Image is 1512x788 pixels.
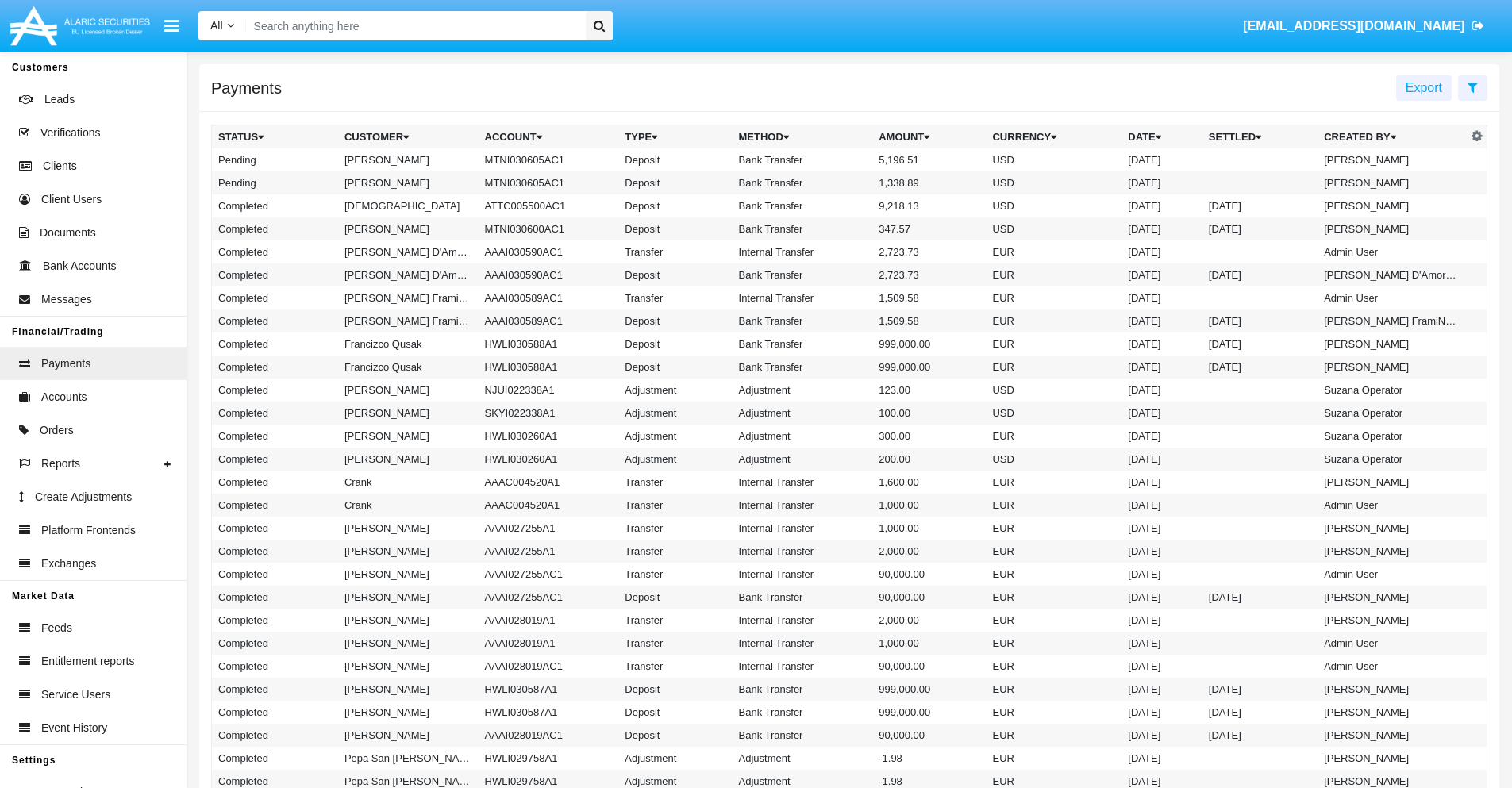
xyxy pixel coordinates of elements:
[212,379,338,402] td: Completed
[479,332,619,356] td: HWLI030588A1
[1121,701,1202,724] td: [DATE]
[618,563,732,586] td: Transfer
[1318,586,1467,609] td: [PERSON_NAME]
[479,563,619,586] td: AAAI027255AC1
[1318,678,1467,701] td: [PERSON_NAME]
[986,240,1121,263] td: EUR
[479,747,619,770] td: HWLI029758A1
[338,701,479,724] td: [PERSON_NAME]
[338,125,479,149] th: Customer
[1318,517,1467,540] td: [PERSON_NAME]
[1121,171,1202,194] td: [DATE]
[338,379,479,402] td: [PERSON_NAME]
[479,494,619,517] td: AAAC004520A1
[1121,125,1202,149] th: Date
[733,586,873,609] td: Bank Transfer
[986,678,1121,701] td: EUR
[986,356,1121,379] td: EUR
[338,678,479,701] td: [PERSON_NAME]
[618,379,732,402] td: Adjustment
[1318,402,1467,425] td: Suzana Operator
[986,540,1121,563] td: EUR
[1202,701,1318,724] td: [DATE]
[338,332,479,356] td: Francizco Qusak
[1318,563,1467,586] td: Admin User
[1121,379,1202,402] td: [DATE]
[1318,240,1467,263] td: Admin User
[872,609,986,632] td: 2,000.00
[338,632,479,655] td: [PERSON_NAME]
[1121,724,1202,747] td: [DATE]
[1243,19,1464,33] span: [EMAIL_ADDRESS][DOMAIN_NAME]
[618,494,732,517] td: Transfer
[479,217,619,240] td: MTNI030600AC1
[733,517,873,540] td: Internal Transfer
[1121,425,1202,448] td: [DATE]
[986,171,1121,194] td: USD
[41,522,136,539] span: Platform Frontends
[733,701,873,724] td: Bank Transfer
[479,171,619,194] td: MTNI030605AC1
[1202,586,1318,609] td: [DATE]
[618,678,732,701] td: Deposit
[212,402,338,425] td: Completed
[212,217,338,240] td: Completed
[41,291,92,308] span: Messages
[618,171,732,194] td: Deposit
[733,171,873,194] td: Bank Transfer
[1318,171,1467,194] td: [PERSON_NAME]
[1202,332,1318,356] td: [DATE]
[1121,402,1202,425] td: [DATE]
[338,286,479,309] td: [PERSON_NAME] FramiNotEnoughMoney
[872,309,986,332] td: 1,509.58
[733,286,873,309] td: Internal Transfer
[986,517,1121,540] td: EUR
[872,540,986,563] td: 2,000.00
[872,517,986,540] td: 1,000.00
[1202,356,1318,379] td: [DATE]
[1318,425,1467,448] td: Suzana Operator
[479,263,619,286] td: AAAI030590AC1
[212,286,338,309] td: Completed
[212,309,338,332] td: Completed
[1121,563,1202,586] td: [DATE]
[618,402,732,425] td: Adjustment
[618,286,732,309] td: Transfer
[198,17,246,34] a: All
[986,125,1121,149] th: Currency
[479,425,619,448] td: HWLI030260A1
[479,701,619,724] td: HWLI030587A1
[986,747,1121,770] td: EUR
[1406,81,1442,94] span: Export
[40,422,74,439] span: Orders
[1121,586,1202,609] td: [DATE]
[212,240,338,263] td: Completed
[212,655,338,678] td: Completed
[212,332,338,356] td: Completed
[872,332,986,356] td: 999,000.00
[618,125,732,149] th: Type
[1318,379,1467,402] td: Suzana Operator
[212,171,338,194] td: Pending
[41,456,80,472] span: Reports
[1121,309,1202,332] td: [DATE]
[1318,217,1467,240] td: [PERSON_NAME]
[986,471,1121,494] td: EUR
[212,609,338,632] td: Completed
[1121,517,1202,540] td: [DATE]
[1202,678,1318,701] td: [DATE]
[733,655,873,678] td: Internal Transfer
[338,471,479,494] td: Crank
[338,563,479,586] td: [PERSON_NAME]
[872,217,986,240] td: 347.57
[338,586,479,609] td: [PERSON_NAME]
[479,609,619,632] td: AAAI028019A1
[733,448,873,471] td: Adjustment
[986,425,1121,448] td: EUR
[479,286,619,309] td: AAAI030589AC1
[212,540,338,563] td: Completed
[618,471,732,494] td: Transfer
[212,747,338,770] td: Completed
[618,609,732,632] td: Transfer
[872,586,986,609] td: 90,000.00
